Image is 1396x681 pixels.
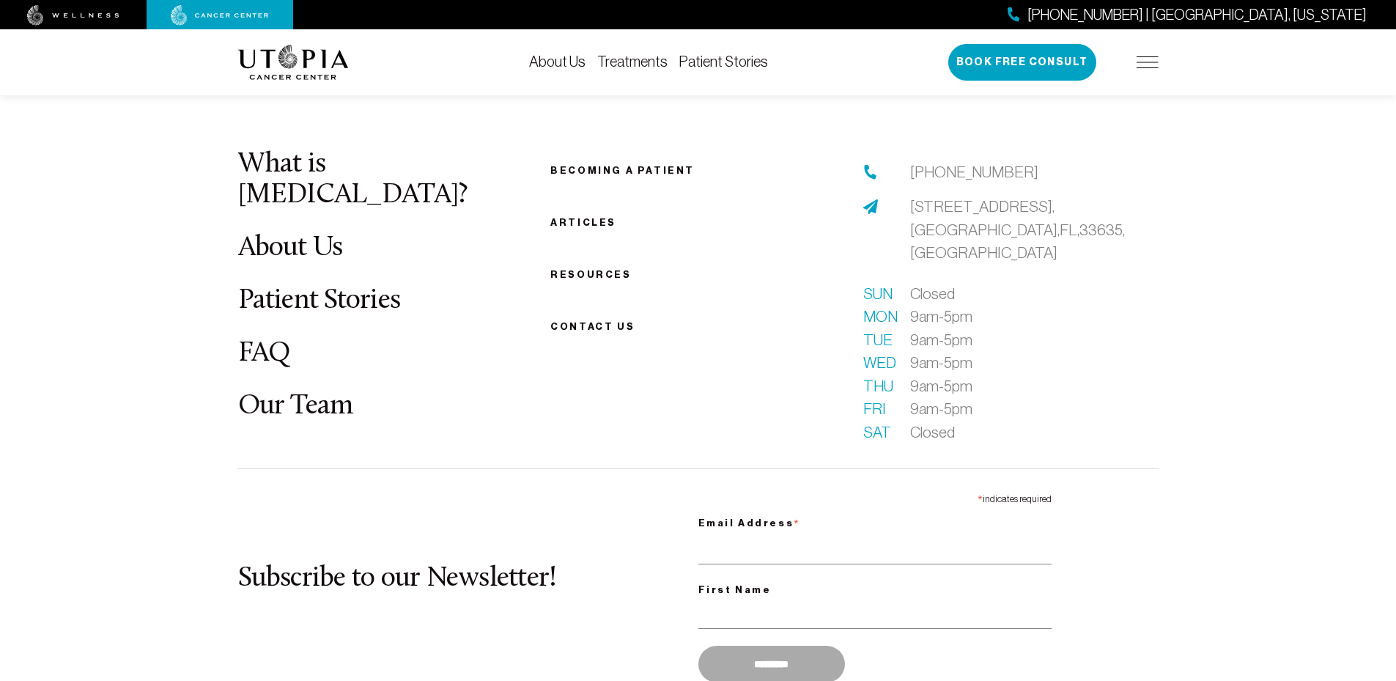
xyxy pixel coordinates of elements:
a: Articles [550,217,616,228]
span: Fri [863,397,893,421]
img: logo [238,45,349,80]
span: Sat [863,421,893,444]
span: [PHONE_NUMBER] | [GEOGRAPHIC_DATA], [US_STATE] [1027,4,1367,26]
button: Book Free Consult [948,44,1096,81]
a: [PHONE_NUMBER] [910,161,1038,184]
h2: Subscribe to our Newsletter! [238,564,698,595]
a: [PHONE_NUMBER] | [GEOGRAPHIC_DATA], [US_STATE] [1008,4,1367,26]
span: Contact us [550,321,635,332]
span: 9am-5pm [910,305,972,328]
span: 9am-5pm [910,397,972,421]
span: Closed [910,282,955,306]
span: 9am-5pm [910,375,972,398]
span: 9am-5pm [910,351,972,375]
a: About Us [529,54,586,70]
img: address [863,199,878,214]
a: FAQ [238,339,291,368]
span: [STREET_ADDRESS], [GEOGRAPHIC_DATA], FL, 33635, [GEOGRAPHIC_DATA] [910,198,1125,261]
a: Resources [550,269,631,280]
a: [STREET_ADDRESS],[GEOGRAPHIC_DATA],FL,33635,[GEOGRAPHIC_DATA] [910,195,1159,265]
div: indicates required [698,487,1052,508]
img: cancer center [171,5,269,26]
img: wellness [27,5,119,26]
span: Sun [863,282,893,306]
span: Tue [863,328,893,352]
img: icon-hamburger [1137,56,1159,68]
span: 9am-5pm [910,328,972,352]
img: phone [863,165,878,180]
a: About Us [238,234,343,262]
span: Mon [863,305,893,328]
a: Patient Stories [679,54,768,70]
span: Closed [910,421,955,444]
span: Thu [863,375,893,398]
a: Becoming a patient [550,165,695,176]
label: Email Address [698,508,1052,534]
span: Wed [863,351,893,375]
label: First Name [698,581,1052,599]
a: Patient Stories [238,287,401,315]
a: Our Team [238,392,353,421]
a: What is [MEDICAL_DATA]? [238,150,468,210]
a: Treatments [597,54,668,70]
